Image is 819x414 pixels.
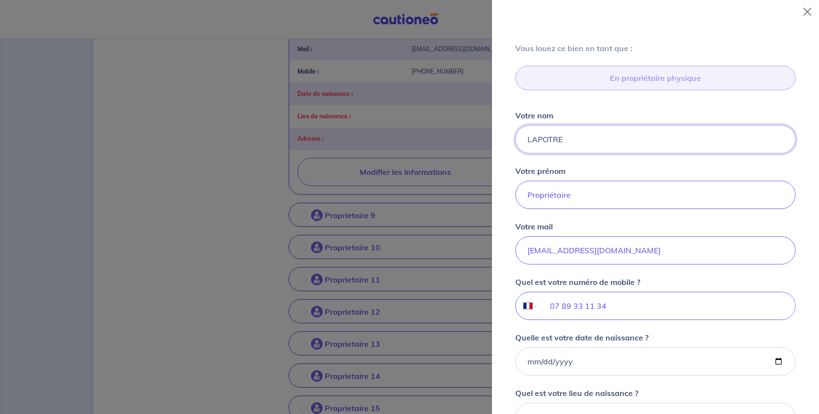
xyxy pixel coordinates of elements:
p: Quel est votre lieu de naissance ? [515,387,638,399]
input: Doe [515,125,796,153]
p: Quelle est votre date de naissance ? [515,332,648,343]
input: 08 09 89 09 09 [538,292,795,320]
button: Close [799,4,815,19]
input: mail@mail.com [515,236,796,264]
p: Vous louez ce bien en tant que : [515,42,796,54]
p: Votre nom [515,110,553,121]
input: 01/01/1980 [515,347,796,376]
input: John [515,181,796,209]
p: Quel est votre numéro de mobile ? [515,276,640,288]
p: Votre mail [515,221,553,232]
p: Votre prénom [515,165,565,177]
input: category-placeholder [515,66,796,90]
